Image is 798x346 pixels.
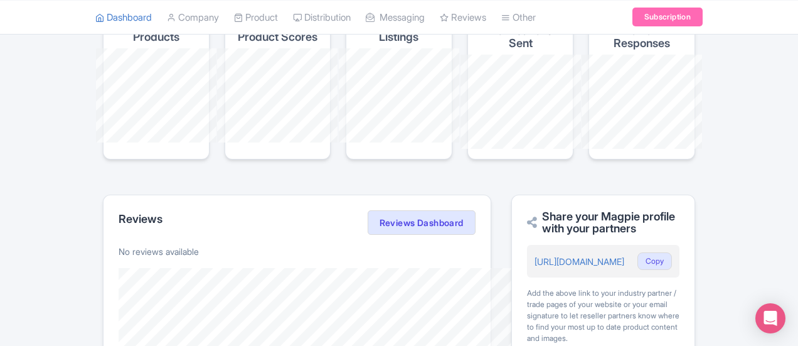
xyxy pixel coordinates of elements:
[527,288,679,344] div: Add the above link to your industry partner / trade pages of your website or your email signature...
[379,31,418,43] h4: Listings
[368,210,476,235] a: Reviews Dashboard
[755,303,785,333] div: Open Intercom Messenger
[119,245,476,258] p: No reviews available
[527,210,679,235] h2: Share your Magpie profile with your partners
[238,31,317,43] h4: Product Scores
[637,252,672,270] button: Copy
[535,256,624,267] a: [URL][DOMAIN_NAME]
[599,24,684,50] h4: Review Responses
[632,8,703,26] a: Subscription
[478,24,563,50] h4: Notifications Sent
[133,31,179,43] h4: Products
[119,213,162,225] h2: Reviews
